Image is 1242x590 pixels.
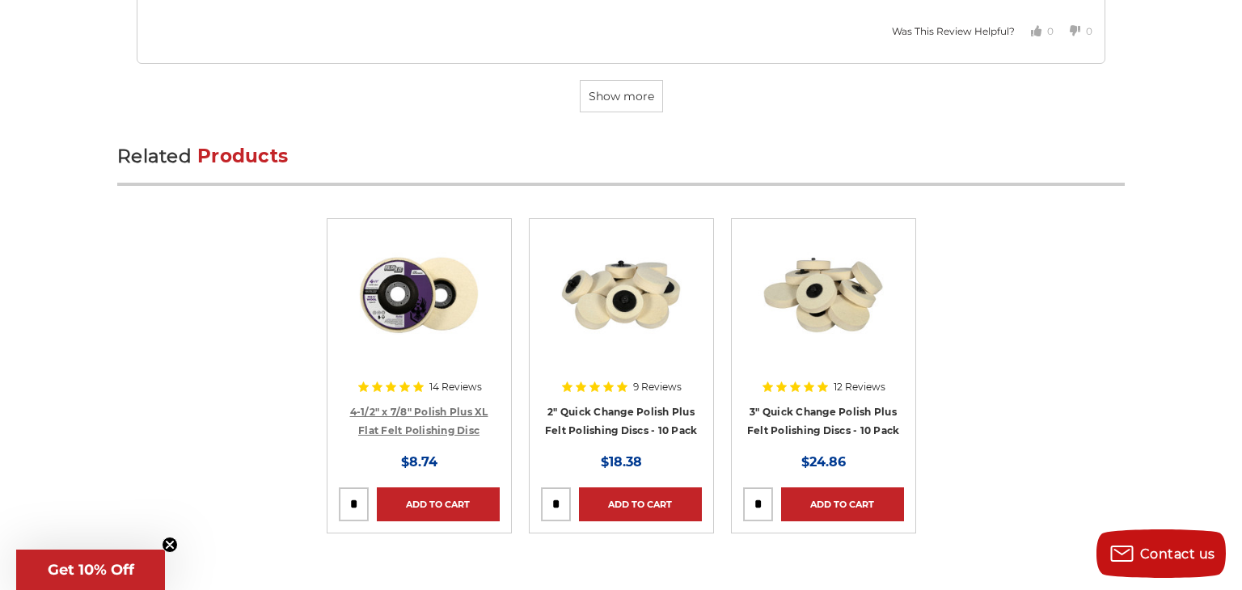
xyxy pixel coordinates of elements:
[16,550,165,590] div: Get 10% OffClose teaser
[354,230,484,360] img: 4.5 inch extra thick felt disc
[579,487,702,521] a: Add to Cart
[781,487,904,521] a: Add to Cart
[1054,12,1092,51] button: Votes Down
[429,382,482,392] span: 14 Reviews
[589,89,654,103] span: Show more
[541,230,702,384] a: 2" Roloc Polishing Felt Discs
[545,406,698,436] a: 2" Quick Change Polish Plus Felt Polishing Discs - 10 Pack
[350,406,488,436] a: 4-1/2" x 7/8" Polish Plus XL Flat Felt Polishing Disc
[117,145,192,167] span: Related
[339,230,500,384] a: 4.5 inch extra thick felt disc
[1096,529,1226,578] button: Contact us
[892,24,1015,39] div: Was This Review Helpful?
[48,561,134,579] span: Get 10% Off
[556,230,686,360] img: 2" Roloc Polishing Felt Discs
[633,382,682,392] span: 9 Reviews
[747,406,900,436] a: 3" Quick Change Polish Plus Felt Polishing Discs - 10 Pack
[401,454,437,470] span: $8.74
[197,145,288,167] span: Products
[834,382,885,392] span: 12 Reviews
[758,230,888,360] img: 3 inch polishing felt roloc discs
[580,80,663,112] button: Show more
[1015,12,1054,51] button: Votes Up
[743,230,904,384] a: 3 inch polishing felt roloc discs
[162,537,178,553] button: Close teaser
[1140,546,1215,562] span: Contact us
[377,487,500,521] a: Add to Cart
[1047,25,1054,37] span: 0
[801,454,846,470] span: $24.86
[1086,25,1092,37] span: 0
[601,454,642,470] span: $18.38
